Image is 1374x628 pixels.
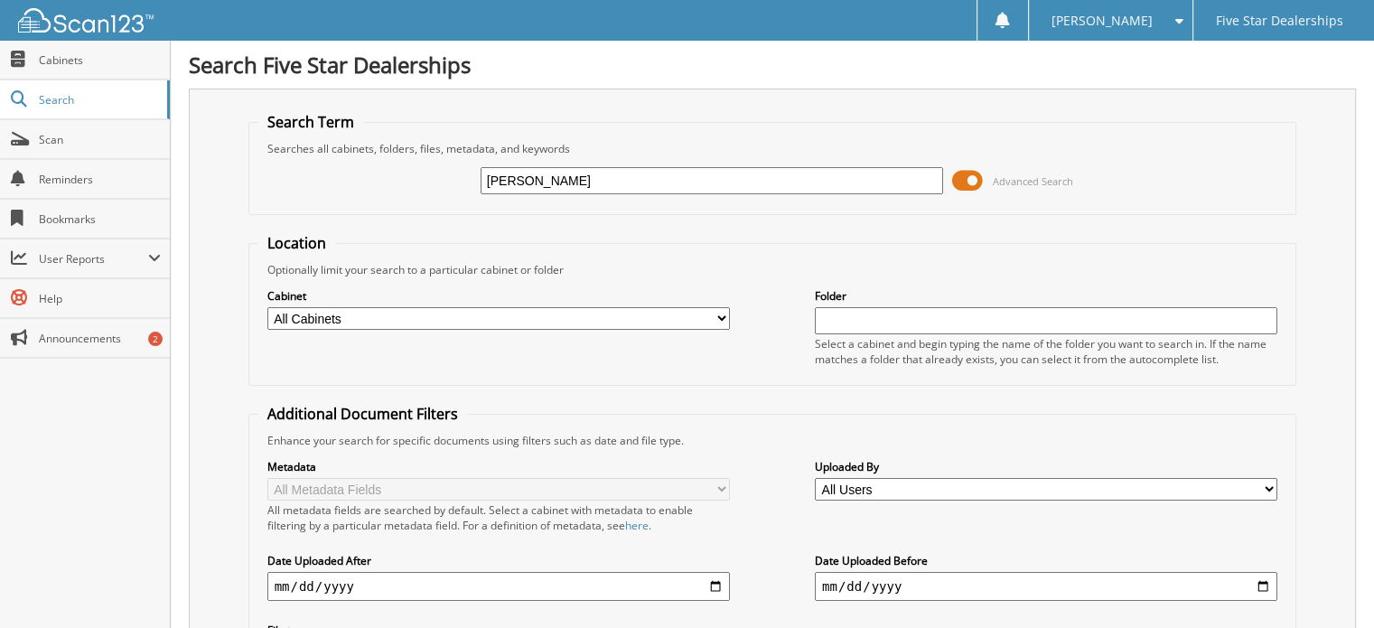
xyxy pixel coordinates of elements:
[39,52,161,68] span: Cabinets
[39,211,161,227] span: Bookmarks
[258,112,363,132] legend: Search Term
[39,172,161,187] span: Reminders
[625,518,649,533] a: here
[267,502,730,533] div: All metadata fields are searched by default. Select a cabinet with metadata to enable filtering b...
[1052,15,1153,26] span: [PERSON_NAME]
[39,251,148,267] span: User Reports
[39,291,161,306] span: Help
[258,404,467,424] legend: Additional Document Filters
[815,553,1277,568] label: Date Uploaded Before
[267,553,730,568] label: Date Uploaded After
[267,459,730,474] label: Metadata
[39,132,161,147] span: Scan
[815,288,1277,304] label: Folder
[267,572,730,601] input: start
[815,459,1277,474] label: Uploaded By
[258,141,1287,156] div: Searches all cabinets, folders, files, metadata, and keywords
[815,572,1277,601] input: end
[1216,15,1343,26] span: Five Star Dealerships
[148,332,163,346] div: 2
[258,233,335,253] legend: Location
[815,336,1277,367] div: Select a cabinet and begin typing the name of the folder you want to search in. If the name match...
[189,50,1356,80] h1: Search Five Star Dealerships
[993,174,1073,188] span: Advanced Search
[258,262,1287,277] div: Optionally limit your search to a particular cabinet or folder
[18,8,154,33] img: scan123-logo-white.svg
[39,92,158,108] span: Search
[258,433,1287,448] div: Enhance your search for specific documents using filters such as date and file type.
[39,331,161,346] span: Announcements
[267,288,730,304] label: Cabinet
